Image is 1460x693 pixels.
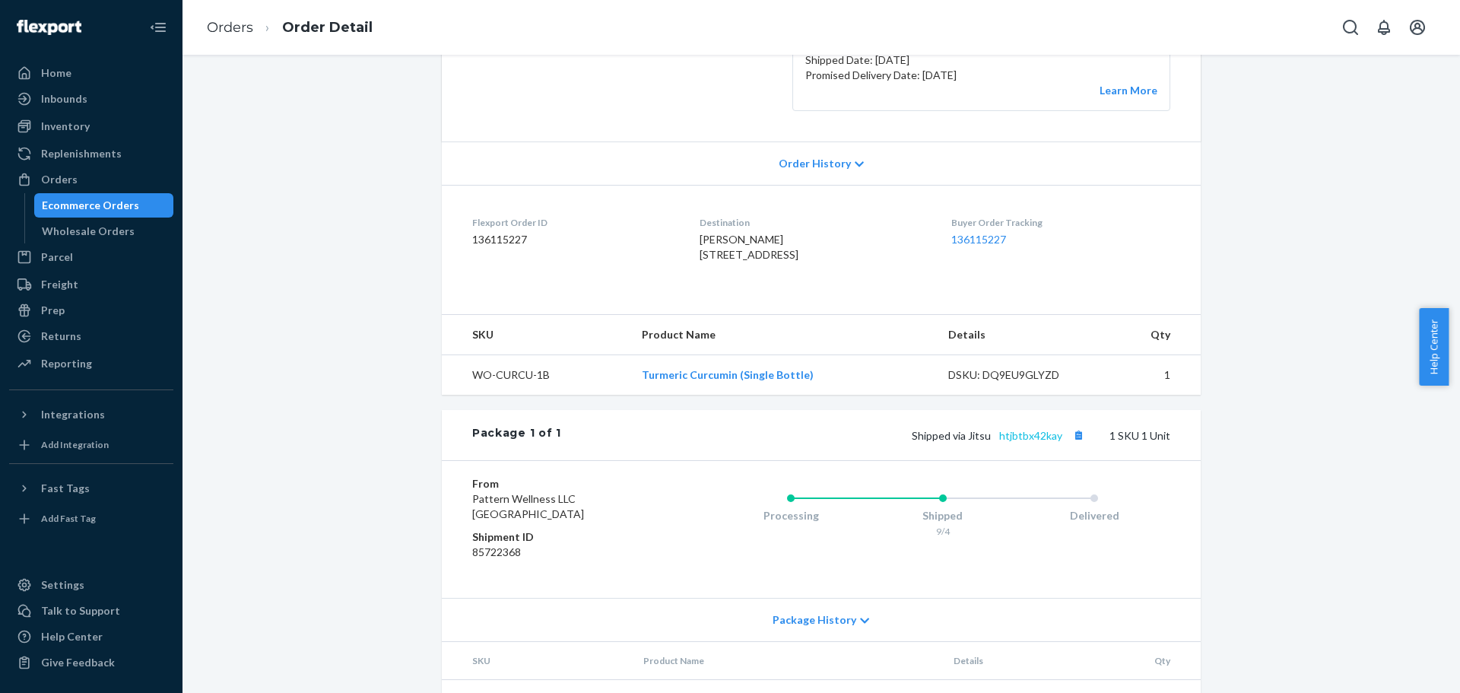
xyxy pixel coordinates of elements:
dt: Destination [700,216,926,229]
a: Replenishments [9,141,173,166]
button: Copy tracking number [1068,425,1088,445]
a: Settings [9,573,173,597]
div: Give Feedback [41,655,115,670]
dd: 136115227 [472,232,675,247]
a: Reporting [9,351,173,376]
a: Learn More [1100,84,1157,97]
span: Order History [779,156,851,171]
span: Pattern Wellness LLC [GEOGRAPHIC_DATA] [472,492,584,520]
div: Help Center [41,629,103,644]
div: Reporting [41,356,92,371]
a: htjbtbx42kay [999,429,1062,442]
a: Freight [9,272,173,297]
a: Orders [9,167,173,192]
dt: Buyer Order Tracking [951,216,1170,229]
div: Returns [41,329,81,344]
button: Help Center [1419,308,1449,386]
span: [PERSON_NAME] [STREET_ADDRESS] [700,233,798,261]
dt: Shipment ID [472,529,654,545]
dt: From [472,476,654,491]
div: Freight [41,277,78,292]
th: Qty [1103,315,1201,355]
a: Turmeric Curcumin (Single Bottle) [642,368,814,381]
button: Close Navigation [143,12,173,43]
a: Wholesale Orders [34,219,174,243]
th: SKU [442,315,630,355]
th: SKU [442,642,631,680]
button: Open account menu [1402,12,1433,43]
td: WO-CURCU-1B [442,354,630,395]
th: Product Name [630,315,936,355]
p: Promised Delivery Date: [DATE] [805,68,1157,83]
div: Inventory [41,119,90,134]
ol: breadcrumbs [195,5,385,50]
a: Parcel [9,245,173,269]
th: Product Name [631,642,941,680]
div: Inbounds [41,91,87,106]
a: Order Detail [282,19,373,36]
div: DSKU: DQ9EU9GLYZD [948,367,1091,383]
a: Returns [9,324,173,348]
a: Ecommerce Orders [34,193,174,218]
a: 136115227 [951,233,1006,246]
button: Integrations [9,402,173,427]
a: Prep [9,298,173,323]
a: Add Integration [9,433,173,457]
span: Shipped via Jitsu [912,429,1088,442]
div: Integrations [41,407,105,422]
p: Shipped Date: [DATE] [805,52,1157,68]
a: Talk to Support [9,599,173,623]
button: Open notifications [1369,12,1399,43]
div: Delivered [1018,508,1170,523]
dt: Flexport Order ID [472,216,675,229]
a: Home [9,61,173,85]
th: Qty [1108,642,1201,680]
div: Processing [715,508,867,523]
div: Talk to Support [41,603,120,618]
div: Parcel [41,250,73,265]
th: Details [936,315,1103,355]
div: Add Integration [41,438,109,451]
div: Add Fast Tag [41,512,96,525]
div: Wholesale Orders [42,224,135,239]
button: Open Search Box [1335,12,1366,43]
button: Give Feedback [9,650,173,675]
div: Orders [41,172,78,187]
img: Flexport logo [17,20,81,35]
div: Settings [41,577,84,593]
div: Prep [41,303,65,318]
a: Add Fast Tag [9,507,173,531]
div: 1 SKU 1 Unit [561,425,1170,445]
div: Home [41,65,71,81]
td: 1 [1103,354,1201,395]
button: Fast Tags [9,476,173,501]
th: Details [941,642,1109,680]
div: Shipped [867,508,1019,523]
dd: 85722368 [472,545,654,560]
div: Package 1 of 1 [472,425,561,445]
span: Package History [773,612,856,628]
a: Inventory [9,114,173,138]
div: Fast Tags [41,481,90,496]
a: Orders [207,19,253,36]
div: Ecommerce Orders [42,198,139,213]
a: Help Center [9,625,173,649]
a: Inbounds [9,87,173,111]
div: 9/4 [867,525,1019,538]
div: Replenishments [41,146,122,161]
